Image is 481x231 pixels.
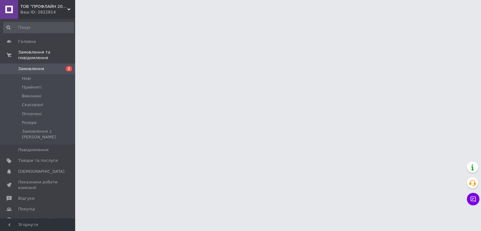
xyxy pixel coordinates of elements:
div: Ваш ID: 2822814 [20,9,75,15]
span: Оплачені [22,111,42,117]
span: [DEMOGRAPHIC_DATA] [18,169,65,174]
span: Нові [22,76,31,81]
span: Покупці [18,206,35,212]
span: Каталог ProSale [18,217,52,223]
span: Резерв [22,120,37,126]
span: Скасовані [22,102,43,108]
span: ТОВ "ПРОФЛАЙН 2000" [20,4,67,9]
span: Замовлення [18,66,44,72]
input: Пошук [3,22,74,33]
span: Замовлення та повідомлення [18,49,75,61]
span: Товари та послуги [18,158,58,163]
span: Показники роботи компанії [18,179,58,191]
span: Виконані [22,93,41,99]
span: Відгуки [18,196,34,201]
span: Прийняті [22,85,41,90]
span: 2 [66,66,72,71]
span: Замовлення з [PERSON_NAME] [22,129,73,140]
button: Чат з покупцем [467,193,479,205]
span: Головна [18,39,36,44]
span: Повідомлення [18,147,49,153]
